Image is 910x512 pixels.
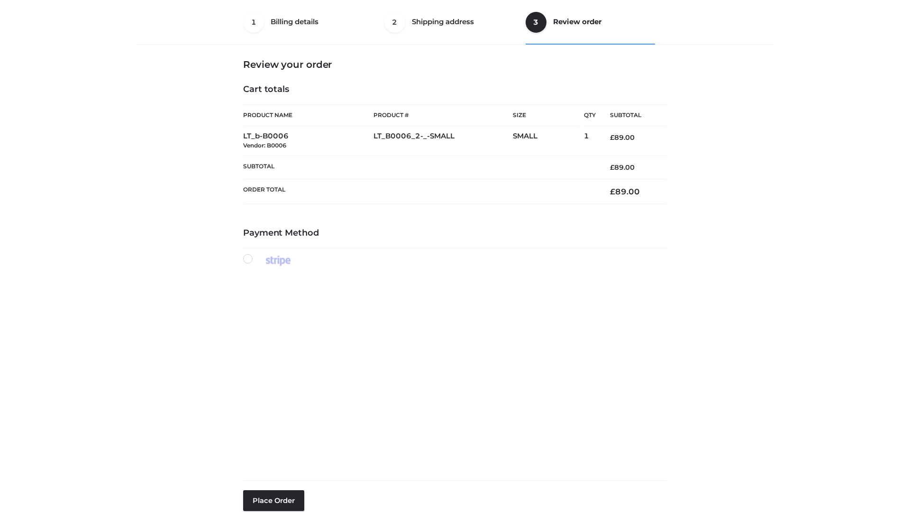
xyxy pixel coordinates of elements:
th: Product # [373,104,513,126]
span: £ [610,187,615,196]
th: Subtotal [243,155,596,179]
bdi: 89.00 [610,133,635,142]
button: Place order [243,490,304,511]
span: £ [610,163,614,172]
h4: Payment Method [243,228,667,238]
small: Vendor: B0006 [243,142,286,149]
th: Size [513,105,579,126]
th: Subtotal [596,105,667,126]
td: LT_b-B0006 [243,126,373,156]
td: 1 [584,126,596,156]
bdi: 89.00 [610,163,635,172]
span: £ [610,133,614,142]
bdi: 89.00 [610,187,640,196]
iframe: Secure payment input frame [241,264,665,473]
td: SMALL [513,126,584,156]
h4: Cart totals [243,84,667,95]
th: Product Name [243,104,373,126]
h3: Review your order [243,59,667,70]
th: Order Total [243,179,596,204]
td: LT_B0006_2-_-SMALL [373,126,513,156]
th: Qty [584,104,596,126]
